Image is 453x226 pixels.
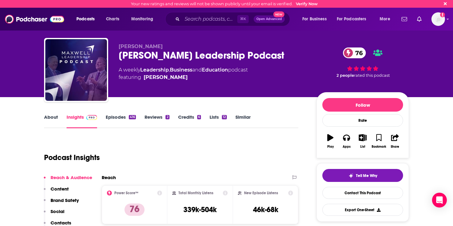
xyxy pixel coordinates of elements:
[399,14,410,24] a: Show notifications dropdown
[322,98,403,112] button: Follow
[431,12,445,26] button: Show profile menu
[129,115,136,119] div: 416
[171,12,296,26] div: Search podcasts, credits, & more...
[144,74,188,81] a: John Maxwell
[338,130,354,152] button: Apps
[343,145,351,149] div: Apps
[210,114,227,128] a: Lists12
[5,13,64,25] img: Podchaser - Follow, Share and Rate Podcasts
[44,197,79,209] button: Brand Safety
[51,175,92,180] p: Reach & Audience
[178,191,213,195] h2: Total Monthly Listens
[244,191,278,195] h2: New Episode Listens
[202,67,228,73] a: Education
[322,114,403,127] div: Rate
[322,169,403,182] button: tell me why sparkleTell Me Why
[387,130,403,152] button: Share
[355,130,371,152] button: List
[119,43,163,49] span: [PERSON_NAME]
[298,14,334,24] button: open menu
[45,39,107,101] img: Maxwell Leadership Podcast
[124,203,145,216] p: 76
[253,205,278,214] h3: 46k-68k
[102,14,123,24] a: Charts
[178,114,201,128] a: Credits6
[254,15,285,23] button: Open AdvancedNew
[431,12,445,26] img: User Profile
[302,15,327,23] span: For Business
[192,67,202,73] span: and
[51,220,71,226] p: Contacts
[322,204,403,216] button: Export One-Sheet
[432,193,447,208] div: Open Intercom Messenger
[165,115,169,119] div: 2
[131,2,318,6] div: Your new ratings and reviews will not be shown publicly until your email is verified.
[337,15,366,23] span: For Podcasters
[333,14,375,24] button: open menu
[44,114,58,128] a: About
[44,175,92,186] button: Reach & Audience
[371,130,387,152] button: Bookmark
[169,67,170,73] span: ,
[237,15,249,23] span: ⌘ K
[119,66,248,81] div: A weekly podcast
[391,145,399,149] div: Share
[114,191,138,195] h2: Power Score™
[67,114,97,128] a: InsightsPodchaser Pro
[354,73,390,78] span: rated this podcast
[72,14,103,24] button: open menu
[380,15,390,23] span: More
[356,173,377,178] span: Tell Me Why
[343,47,366,58] a: 76
[44,208,64,220] button: Social
[182,14,237,24] input: Search podcasts, credits, & more...
[273,11,284,17] span: New
[44,186,69,197] button: Content
[296,2,318,6] a: Verify Now
[322,130,338,152] button: Play
[51,208,64,214] p: Social
[51,186,69,192] p: Content
[76,15,95,23] span: Podcasts
[106,15,119,23] span: Charts
[316,43,409,82] div: 76 2 peoplerated this podcast
[375,14,398,24] button: open menu
[322,187,403,199] a: Contact This Podcast
[51,197,79,203] p: Brand Safety
[86,115,97,120] img: Podchaser Pro
[414,14,424,24] a: Show notifications dropdown
[349,173,353,178] img: tell me why sparkle
[119,74,248,81] span: featuring
[222,115,227,119] div: 12
[170,67,192,73] a: Business
[256,18,282,21] span: Open Advanced
[44,153,100,162] h1: Podcast Insights
[197,115,201,119] div: 6
[140,67,169,73] a: Leadership
[127,14,161,24] button: open menu
[360,145,365,149] div: List
[131,15,153,23] span: Monitoring
[440,12,445,17] svg: Email not verified
[145,114,169,128] a: Reviews2
[372,145,386,149] div: Bookmark
[337,73,354,78] span: 2 people
[327,145,334,149] div: Play
[102,175,116,180] h2: Reach
[235,114,251,128] a: Similar
[106,114,136,128] a: Episodes416
[349,47,366,58] span: 76
[431,12,445,26] span: Logged in as charlottestone
[183,205,217,214] h3: 339k-504k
